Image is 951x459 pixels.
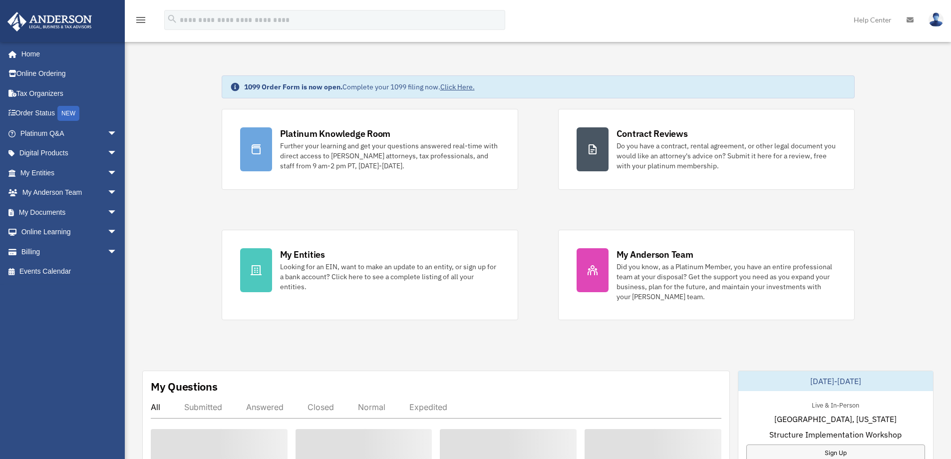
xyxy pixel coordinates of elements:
[308,402,334,412] div: Closed
[7,183,132,203] a: My Anderson Teamarrow_drop_down
[7,202,132,222] a: My Documentsarrow_drop_down
[7,242,132,262] a: Billingarrow_drop_down
[4,12,95,31] img: Anderson Advisors Platinum Portal
[774,413,897,425] span: [GEOGRAPHIC_DATA], [US_STATE]
[558,230,855,320] a: My Anderson Team Did you know, as a Platinum Member, you have an entire professional team at your...
[358,402,385,412] div: Normal
[617,262,836,302] div: Did you know, as a Platinum Member, you have an entire professional team at your disposal? Get th...
[7,44,127,64] a: Home
[107,202,127,223] span: arrow_drop_down
[929,12,944,27] img: User Pic
[7,83,132,103] a: Tax Organizers
[107,183,127,203] span: arrow_drop_down
[7,163,132,183] a: My Entitiesarrow_drop_down
[617,127,688,140] div: Contract Reviews
[280,262,500,292] div: Looking for an EIN, want to make an update to an entity, or sign up for a bank account? Click her...
[7,103,132,124] a: Order StatusNEW
[167,13,178,24] i: search
[107,163,127,183] span: arrow_drop_down
[7,262,132,282] a: Events Calendar
[280,127,391,140] div: Platinum Knowledge Room
[738,371,933,391] div: [DATE]-[DATE]
[617,248,693,261] div: My Anderson Team
[7,143,132,163] a: Digital Productsarrow_drop_down
[7,64,132,84] a: Online Ordering
[7,123,132,143] a: Platinum Q&Aarrow_drop_down
[769,429,902,441] span: Structure Implementation Workshop
[244,82,475,92] div: Complete your 1099 filing now.
[440,82,475,91] a: Click Here.
[107,222,127,243] span: arrow_drop_down
[617,141,836,171] div: Do you have a contract, rental agreement, or other legal document you would like an attorney's ad...
[184,402,222,412] div: Submitted
[280,248,325,261] div: My Entities
[57,106,79,121] div: NEW
[151,402,160,412] div: All
[222,230,518,320] a: My Entities Looking for an EIN, want to make an update to an entity, or sign up for a bank accoun...
[107,123,127,144] span: arrow_drop_down
[107,143,127,164] span: arrow_drop_down
[246,402,284,412] div: Answered
[222,109,518,190] a: Platinum Knowledge Room Further your learning and get your questions answered real-time with dire...
[7,222,132,242] a: Online Learningarrow_drop_down
[409,402,447,412] div: Expedited
[558,109,855,190] a: Contract Reviews Do you have a contract, rental agreement, or other legal document you would like...
[135,14,147,26] i: menu
[151,379,218,394] div: My Questions
[107,242,127,262] span: arrow_drop_down
[280,141,500,171] div: Further your learning and get your questions answered real-time with direct access to [PERSON_NAM...
[244,82,342,91] strong: 1099 Order Form is now open.
[135,17,147,26] a: menu
[804,399,867,410] div: Live & In-Person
